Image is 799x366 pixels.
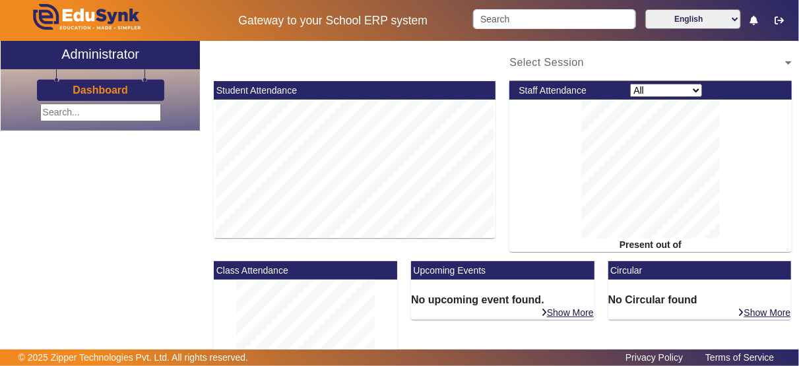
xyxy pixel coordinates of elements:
[72,83,129,97] a: Dashboard
[214,81,495,100] mat-card-header: Student Attendance
[1,41,200,69] a: Administrator
[214,261,397,280] mat-card-header: Class Attendance
[61,46,139,62] h2: Administrator
[411,261,594,280] mat-card-header: Upcoming Events
[207,14,459,28] h5: Gateway to your School ERP system
[73,84,128,96] h3: Dashboard
[738,307,792,319] a: Show More
[411,293,594,306] h6: No upcoming event found.
[608,293,792,306] h6: No Circular found
[512,84,623,98] div: Staff Attendance
[608,261,792,280] mat-card-header: Circular
[699,349,781,366] a: Terms of Service
[18,351,249,365] p: © 2025 Zipper Technologies Pvt. Ltd. All rights reserved.
[473,9,636,29] input: Search
[540,307,594,319] a: Show More
[509,57,584,68] span: Select Session
[40,104,161,121] input: Search...
[619,349,689,366] a: Privacy Policy
[509,238,791,252] div: Present out of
